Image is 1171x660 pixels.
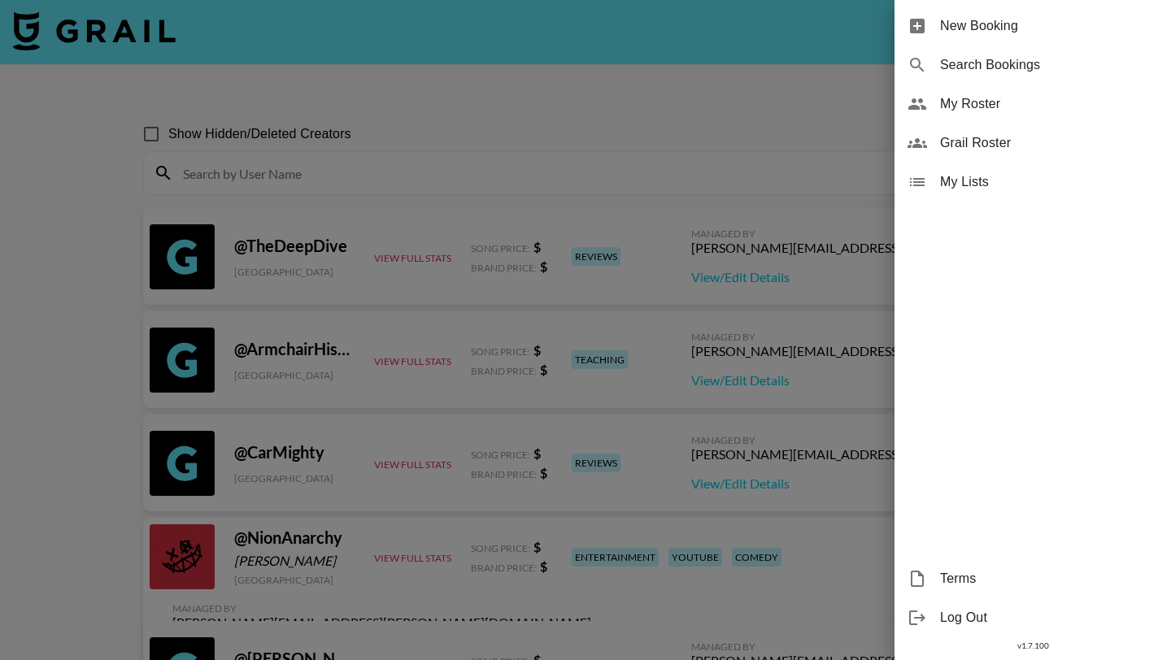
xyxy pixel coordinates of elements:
[895,46,1171,85] div: Search Bookings
[940,133,1158,153] span: Grail Roster
[895,7,1171,46] div: New Booking
[895,85,1171,124] div: My Roster
[940,569,1158,588] span: Terms
[940,94,1158,114] span: My Roster
[940,16,1158,36] span: New Booking
[940,55,1158,75] span: Search Bookings
[895,598,1171,637] div: Log Out
[940,608,1158,627] span: Log Out
[895,637,1171,654] div: v 1.7.100
[895,559,1171,598] div: Terms
[895,163,1171,202] div: My Lists
[895,124,1171,163] div: Grail Roster
[940,172,1158,192] span: My Lists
